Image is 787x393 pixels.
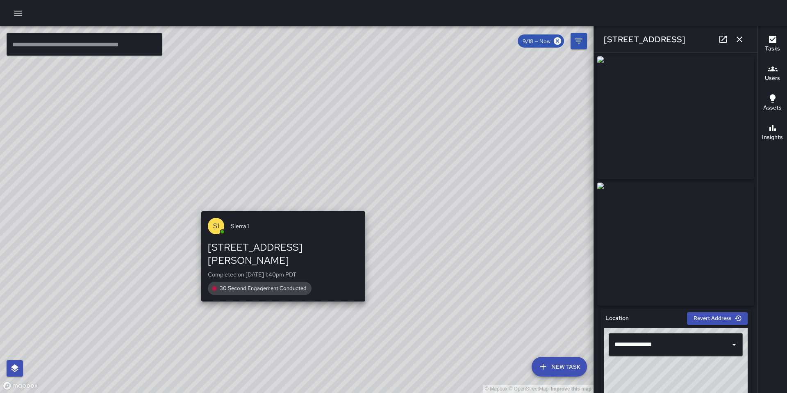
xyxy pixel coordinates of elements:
button: Assets [758,89,787,118]
button: Insights [758,118,787,148]
span: 30 Second Engagement Conducted [215,285,312,292]
h6: Location [605,314,629,323]
img: request_images%2F1aee1190-94b0-11f0-9b94-91c73cbdae79 [597,183,754,306]
h6: [STREET_ADDRESS] [604,33,685,46]
div: 9/18 — Now [518,34,564,48]
span: Sierra 1 [231,222,359,230]
h6: Assets [763,103,782,112]
img: request_images%2F1964d980-94b0-11f0-9b94-91c73cbdae79 [597,56,754,179]
span: 9/18 — Now [518,38,555,45]
button: New Task [532,357,587,377]
h6: Tasks [765,44,780,53]
button: S1Sierra 1[STREET_ADDRESS][PERSON_NAME]Completed on [DATE] 1:40pm PDT30 Second Engagement Conducted [201,211,365,302]
h6: Insights [762,133,783,142]
button: Revert Address [687,312,748,325]
button: Open [728,339,740,350]
h6: Users [765,74,780,83]
p: Completed on [DATE] 1:40pm PDT [208,270,359,279]
button: Users [758,59,787,89]
div: [STREET_ADDRESS][PERSON_NAME] [208,241,359,267]
button: Filters [571,33,587,49]
p: S1 [213,221,219,231]
button: Tasks [758,30,787,59]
